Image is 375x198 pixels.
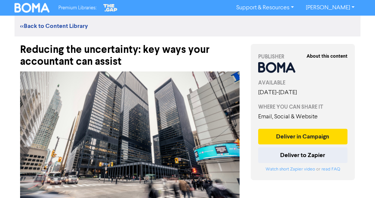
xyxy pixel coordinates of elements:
[258,88,347,97] div: [DATE] - [DATE]
[258,103,347,111] div: WHERE YOU CAN SHARE IT
[102,3,119,13] img: The Gap
[258,79,347,87] div: AVAILABLE
[258,147,347,163] button: Deliver to Zapier
[307,53,347,59] strong: About this content
[338,162,375,198] iframe: Chat Widget
[258,129,347,144] button: Deliver in Campaign
[258,166,347,173] div: or
[258,112,347,121] div: Email, Social & Website
[258,53,347,61] div: PUBLISHER
[266,167,315,172] a: Watch short Zapier video
[230,2,300,14] a: Support & Resources
[300,2,360,14] a: [PERSON_NAME]
[20,36,240,68] div: Reducing the uncertainty: key ways your accountant can assist
[15,3,49,13] img: BOMA Logo
[321,167,340,172] a: read FAQ
[20,22,88,30] a: <<Back to Content Library
[58,6,96,10] span: Premium Libraries:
